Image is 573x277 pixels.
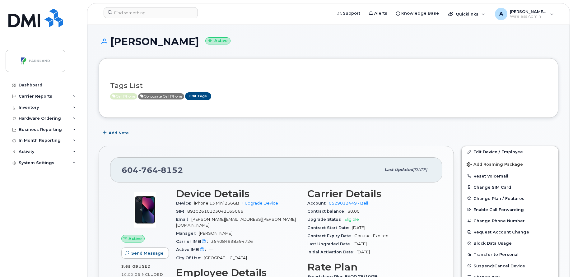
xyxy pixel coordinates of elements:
span: [DATE] [413,167,427,172]
span: 604 [122,165,183,175]
button: Enable Call Forwarding [462,204,558,215]
span: 764 [138,165,158,175]
span: City Of Use [176,256,204,260]
span: [PERSON_NAME][EMAIL_ADDRESS][PERSON_NAME][DOMAIN_NAME] [176,217,296,227]
span: Eligible [344,217,359,222]
span: [GEOGRAPHIC_DATA] [204,256,247,260]
h3: Device Details [176,188,300,199]
button: Add Note [99,127,134,138]
span: Active [128,236,142,242]
span: [DATE] [356,250,370,254]
span: [PERSON_NAME] [199,231,232,236]
small: Active [205,37,231,44]
button: Suspend/Cancel Device [462,260,558,271]
span: Suspend/Cancel Device [473,263,525,268]
a: Edit Device / Employee [462,146,558,157]
span: Active [110,93,137,99]
span: used [138,264,151,269]
span: 8152 [158,165,183,175]
span: Manager [176,231,199,236]
span: Contract Expired [354,233,389,238]
a: + Upgrade Device [242,201,278,205]
button: Reset Voicemail [462,170,558,182]
span: Change Plan / Features [473,196,524,201]
span: Add Note [109,130,129,136]
span: Contract Start Date [307,225,352,230]
span: iPhone 13 Mini 256GB [194,201,239,205]
span: 10.00 GB [121,272,141,277]
span: 3.65 GB [121,264,138,269]
span: Upgrade Status [307,217,344,222]
span: Device [176,201,194,205]
button: Request Account Change [462,226,558,238]
span: Add Roaming Package [467,162,523,168]
span: Last updated [384,167,413,172]
span: Contract Expiry Date [307,233,354,238]
span: [DATE] [352,225,365,230]
span: Last Upgraded Date [307,242,353,246]
button: Send Message [121,247,169,259]
h3: Tags List [110,82,547,90]
span: Active [138,93,184,99]
span: — [209,247,213,252]
button: Block Data Usage [462,238,558,249]
span: Send Message [131,250,164,256]
span: Account [307,201,329,205]
span: $0.00 [347,209,360,214]
span: Initial Activation Date [307,250,356,254]
span: SIM [176,209,187,214]
span: Enable Call Forwarding [473,207,524,212]
span: 89302610103042165066 [187,209,243,214]
span: 354084998394726 [211,239,253,244]
span: Carrier IMEI [176,239,211,244]
button: Transfer to Personal [462,249,558,260]
a: Edit Tags [185,92,211,100]
span: Email [176,217,191,222]
span: Contract balance [307,209,347,214]
a: 0529012449 - Bell [329,201,368,205]
span: Active IMEI [176,247,209,252]
button: Change SIM Card [462,182,558,193]
h1: [PERSON_NAME] [99,36,558,47]
img: image20231002-3703462-iyyj4m.jpeg [126,191,164,229]
h3: Carrier Details [307,188,431,199]
span: [DATE] [353,242,367,246]
button: Change Plan / Features [462,193,558,204]
button: Change Phone Number [462,215,558,226]
button: Add Roaming Package [462,158,558,170]
h3: Rate Plan [307,261,431,273]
